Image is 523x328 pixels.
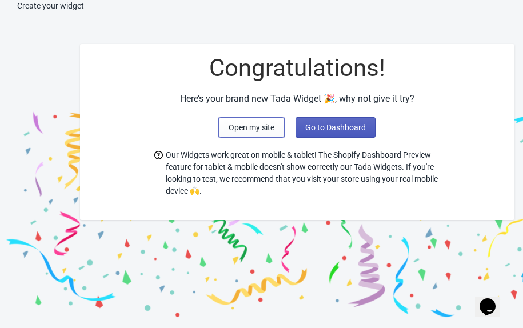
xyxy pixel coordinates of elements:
[166,149,440,197] span: Our Widgets work great on mobile & tablet! The Shopify Dashboard Preview feature for tablet & mob...
[305,123,366,132] span: Go to Dashboard
[475,282,512,317] iframe: chat widget
[296,117,376,138] button: Go to Dashboard
[80,55,514,81] div: Congratulations!
[80,92,514,106] div: Here’s your brand new Tada Widget 🎉, why not give it try?
[219,117,284,138] button: Open my site
[229,123,274,132] span: Open my site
